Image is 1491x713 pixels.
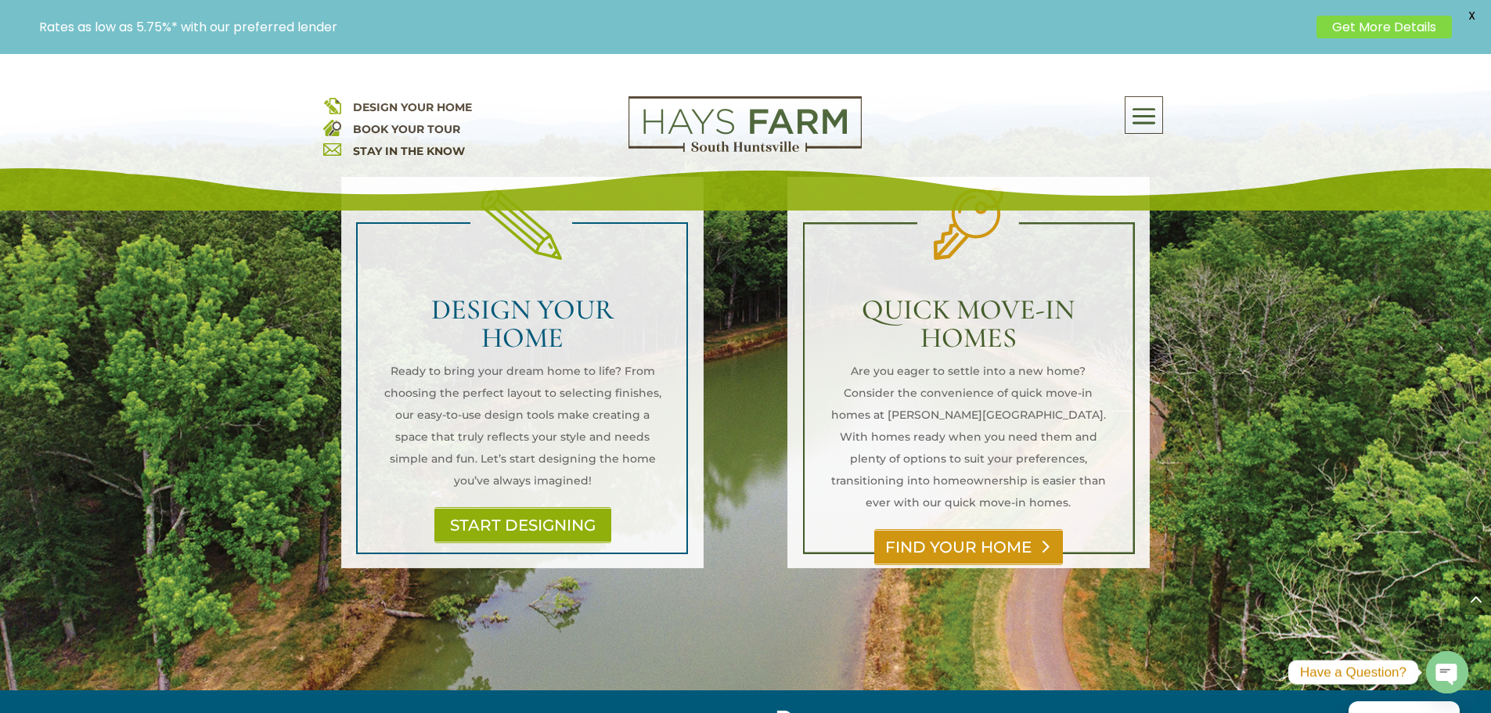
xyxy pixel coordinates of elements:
a: START DESIGNING [434,507,611,543]
a: DESIGN YOUR HOME [353,100,472,114]
a: hays farm homes huntsville development [628,142,862,156]
img: Logo [628,96,862,153]
span: X [1460,4,1483,27]
a: Get More Details [1316,16,1452,38]
p: Are you eager to settle into a new home? Consider the convenience of quick move-in homes at [PERS... [829,360,1108,513]
h2: DESIGN YOUR HOME [383,296,662,360]
a: FIND YOUR HOME [874,529,1063,565]
img: design your home [323,96,341,114]
a: BOOK YOUR TOUR [353,122,460,136]
a: STAY IN THE KNOW [353,144,465,158]
img: book your home tour [323,118,341,136]
p: Ready to bring your dream home to life? From choosing the perfect layout to selecting finishes, o... [383,360,662,492]
p: Rates as low as 5.75%* with our preferred lender [39,20,1309,34]
h2: QUICK MOVE-IN HOMES [829,296,1108,360]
